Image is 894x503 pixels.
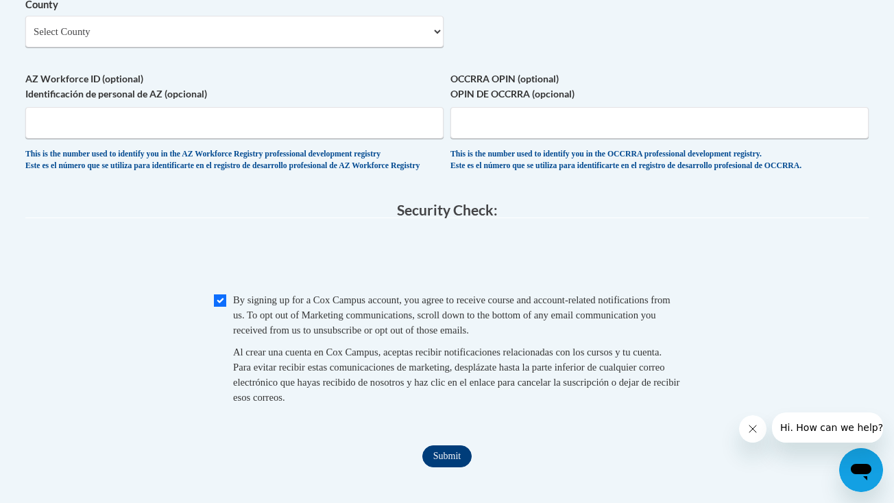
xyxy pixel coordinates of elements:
[25,149,444,172] div: This is the number used to identify you in the AZ Workforce Registry professional development reg...
[422,445,472,467] input: Submit
[772,412,883,443] iframe: Message from company
[739,415,766,443] iframe: Close message
[450,149,869,172] div: This is the number used to identify you in the OCCRRA professional development registry. Este es ...
[233,347,679,403] span: Al crear una cuenta en Cox Campus, aceptas recibir notificaciones relacionadas con los cursos y t...
[233,294,670,336] span: By signing up for a Cox Campus account, you agree to receive course and account-related notificat...
[343,232,551,285] iframe: reCAPTCHA
[450,71,869,102] label: OCCRRA OPIN (optional) OPIN DE OCCRRA (opcional)
[397,201,498,218] span: Security Check:
[25,71,444,102] label: AZ Workforce ID (optional) Identificación de personal de AZ (opcional)
[839,448,883,492] iframe: Button to launch messaging window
